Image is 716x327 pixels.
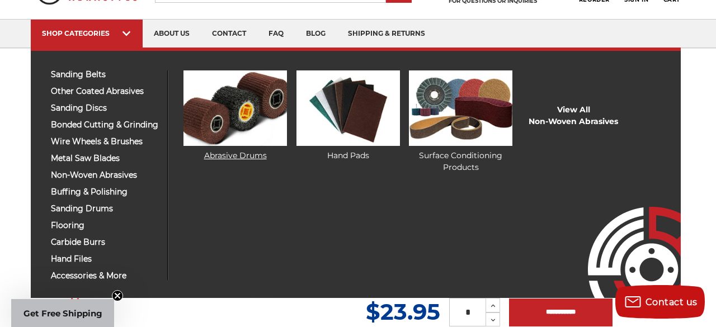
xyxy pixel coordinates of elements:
[51,188,159,196] span: buffing & polishing
[11,299,114,327] div: Get Free ShippingClose teaser
[296,70,400,146] img: Hand Pads
[51,171,159,179] span: non-woven abrasives
[51,70,159,79] span: sanding belts
[615,285,705,319] button: Contact us
[296,70,400,162] a: Hand Pads
[337,20,436,48] a: shipping & returns
[143,20,201,48] a: about us
[51,121,159,129] span: bonded cutting & grinding
[409,70,512,146] img: Surface Conditioning Products
[183,70,287,162] a: Abrasive Drums
[51,104,159,112] span: sanding discs
[23,308,102,319] span: Get Free Shipping
[568,174,681,298] img: Empire Abrasives Logo Image
[51,272,159,280] span: accessories & more
[51,154,159,163] span: metal saw blades
[201,20,257,48] a: contact
[51,87,159,96] span: other coated abrasives
[112,290,123,301] button: Close teaser
[42,29,131,37] div: SHOP CATEGORIES
[366,298,440,325] span: $23.95
[295,20,337,48] a: blog
[529,104,618,127] a: View AllNon-woven Abrasives
[646,297,698,307] span: Contact us
[409,70,512,173] a: Surface Conditioning Products
[183,70,287,146] img: Abrasive Drums
[51,255,159,263] span: hand files
[51,221,159,230] span: flooring
[51,238,159,247] span: carbide burrs
[257,20,295,48] a: faq
[51,138,159,146] span: wire wheels & brushes
[51,205,159,213] span: sanding drums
